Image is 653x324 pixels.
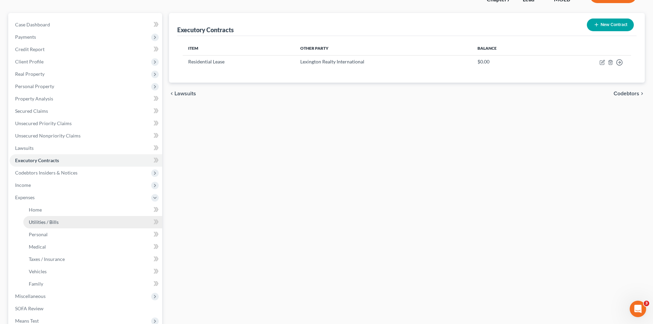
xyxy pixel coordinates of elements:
span: Income [15,182,31,188]
a: Personal [23,228,162,241]
a: Family [23,278,162,290]
span: Real Property [15,71,45,77]
span: Credit Report [15,46,45,52]
span: Lawsuits [15,145,34,151]
a: Property Analysis [10,93,162,105]
span: Case Dashboard [15,22,50,27]
td: Residential Lease [183,55,294,69]
i: chevron_right [639,91,645,96]
span: Personal Property [15,83,54,89]
a: Case Dashboard [10,19,162,31]
td: $0.00 [472,55,543,69]
span: Payments [15,34,36,40]
span: Executory Contracts [15,157,59,163]
a: Home [23,204,162,216]
div: Executory Contracts [177,26,234,34]
span: 3 [644,301,649,306]
span: Secured Claims [15,108,48,114]
span: SOFA Review [15,305,44,311]
button: chevron_left Lawsuits [169,91,196,96]
a: Utilities / Bills [23,216,162,228]
a: Executory Contracts [10,154,162,167]
a: Vehicles [23,265,162,278]
iframe: Intercom live chat [630,301,646,317]
a: SOFA Review [10,302,162,315]
a: Unsecured Nonpriority Claims [10,130,162,142]
span: Lawsuits [174,91,196,96]
span: Codebtors [614,91,639,96]
span: Unsecured Nonpriority Claims [15,133,81,139]
span: Codebtors Insiders & Notices [15,170,77,176]
span: Home [29,207,42,213]
span: Means Test [15,318,39,324]
td: Lexington Realty International [295,55,472,69]
a: Secured Claims [10,105,162,117]
button: New Contract [587,19,634,31]
a: Unsecured Priority Claims [10,117,162,130]
span: Unsecured Priority Claims [15,120,72,126]
span: Client Profile [15,59,44,64]
button: Codebtors chevron_right [614,91,645,96]
span: Miscellaneous [15,293,46,299]
span: Vehicles [29,268,47,274]
span: Medical [29,244,46,250]
th: Balance [472,41,543,55]
th: Other Party [295,41,472,55]
a: Lawsuits [10,142,162,154]
th: Item [183,41,294,55]
a: Credit Report [10,43,162,56]
a: Medical [23,241,162,253]
span: Property Analysis [15,96,53,101]
span: Expenses [15,194,35,200]
span: Personal [29,231,48,237]
a: Taxes / Insurance [23,253,162,265]
span: Family [29,281,43,287]
span: Taxes / Insurance [29,256,65,262]
span: Utilities / Bills [29,219,59,225]
i: chevron_left [169,91,174,96]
